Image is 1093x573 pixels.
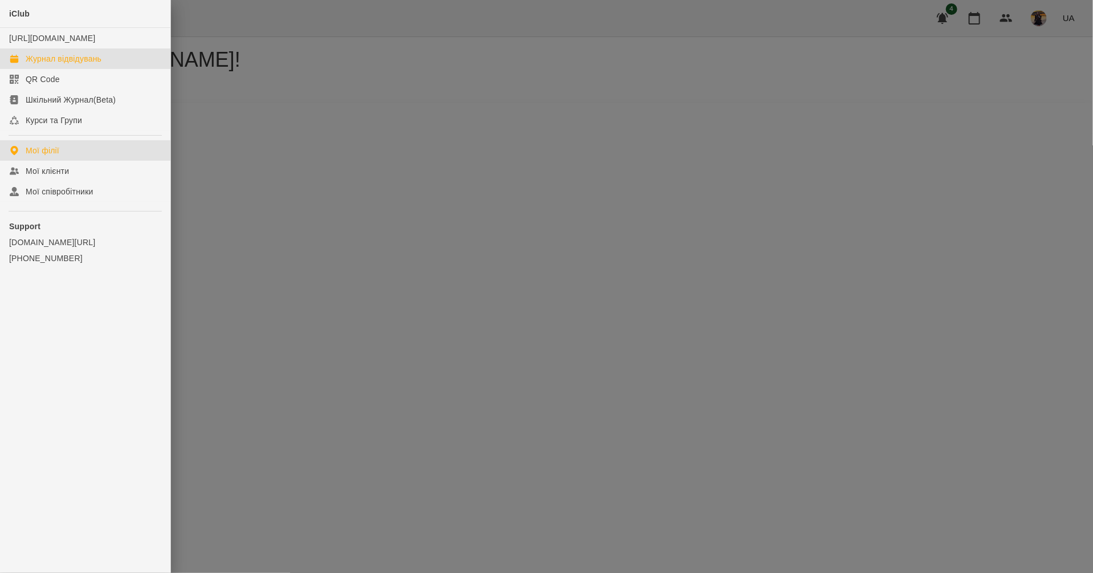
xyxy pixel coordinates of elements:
a: [URL][DOMAIN_NAME] [9,34,95,43]
a: [PHONE_NUMBER] [9,253,161,264]
div: Журнал відвідувань [26,53,101,64]
div: Шкільний Журнал(Beta) [26,94,116,105]
div: QR Code [26,74,60,85]
p: Support [9,221,161,232]
a: [DOMAIN_NAME][URL] [9,237,161,248]
div: Мої філії [26,145,59,156]
span: iClub [9,9,30,18]
div: Мої співробітники [26,186,93,197]
div: Мої клієнти [26,165,69,177]
div: Курси та Групи [26,115,82,126]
